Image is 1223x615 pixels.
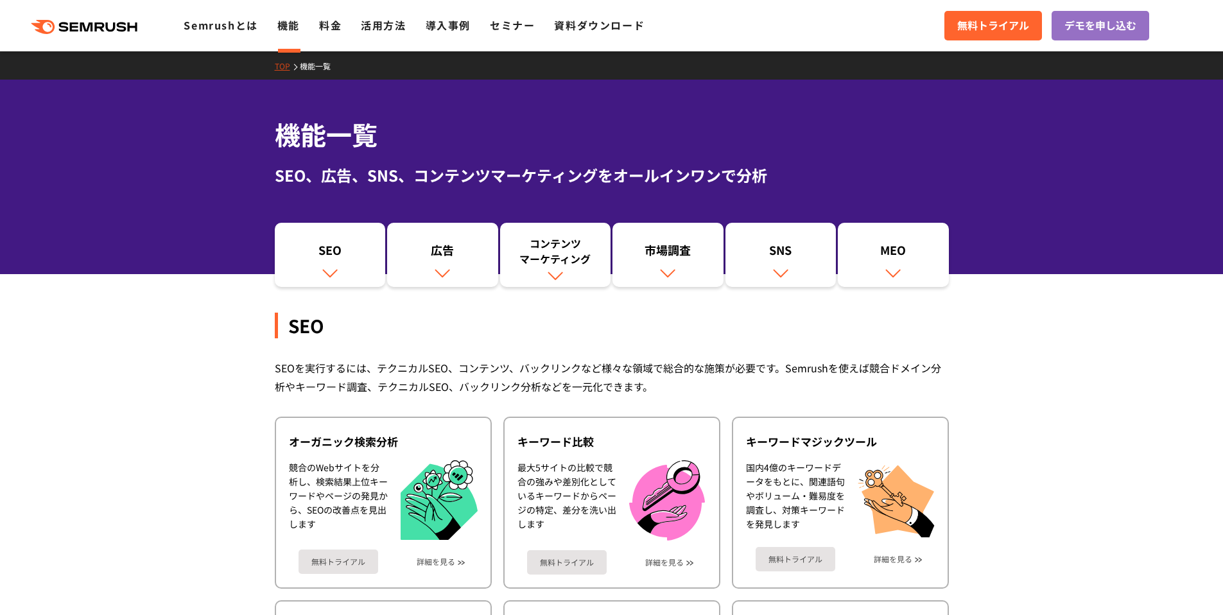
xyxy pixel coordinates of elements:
[300,60,340,71] a: 機能一覧
[746,434,935,449] div: キーワードマジックツール
[275,223,386,287] a: SEO
[1052,11,1149,40] a: デモを申し込む
[844,242,942,264] div: MEO
[619,242,717,264] div: 市場調査
[275,116,949,153] h1: 機能一覧
[490,17,535,33] a: セミナー
[275,60,300,71] a: TOP
[645,558,684,567] a: 詳細を見る
[289,460,388,541] div: 競合のWebサイトを分析し、検索結果上位キーワードやページの発見から、SEOの改善点を見出します
[394,242,492,264] div: 広告
[629,460,705,541] img: キーワード比較
[517,460,616,541] div: 最大5サイトの比較で競合の強みや差別化としているキーワードからページの特定、差分を洗い出します
[387,223,498,287] a: 広告
[184,17,257,33] a: Semrushとは
[275,313,949,338] div: SEO
[401,460,478,541] img: オーガニック検索分析
[725,223,837,287] a: SNS
[319,17,342,33] a: 料金
[507,236,605,266] div: コンテンツ マーケティング
[299,550,378,574] a: 無料トライアル
[517,434,706,449] div: キーワード比較
[275,164,949,187] div: SEO、広告、SNS、コンテンツマーケティングをオールインワンで分析
[527,550,607,575] a: 無料トライアル
[500,223,611,287] a: コンテンツマーケティング
[858,460,935,537] img: キーワードマジックツール
[838,223,949,287] a: MEO
[417,557,455,566] a: 詳細を見る
[874,555,912,564] a: 詳細を見る
[732,242,830,264] div: SNS
[275,359,949,396] div: SEOを実行するには、テクニカルSEO、コンテンツ、バックリンクなど様々な領域で総合的な施策が必要です。Semrushを使えば競合ドメイン分析やキーワード調査、テクニカルSEO、バックリンク分析...
[1064,17,1136,34] span: デモを申し込む
[281,242,379,264] div: SEO
[746,460,845,537] div: 国内4億のキーワードデータをもとに、関連語句やボリューム・難易度を調査し、対策キーワードを発見します
[944,11,1042,40] a: 無料トライアル
[361,17,406,33] a: 活用方法
[612,223,724,287] a: 市場調査
[289,434,478,449] div: オーガニック検索分析
[756,547,835,571] a: 無料トライアル
[554,17,645,33] a: 資料ダウンロード
[957,17,1029,34] span: 無料トライアル
[426,17,471,33] a: 導入事例
[277,17,300,33] a: 機能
